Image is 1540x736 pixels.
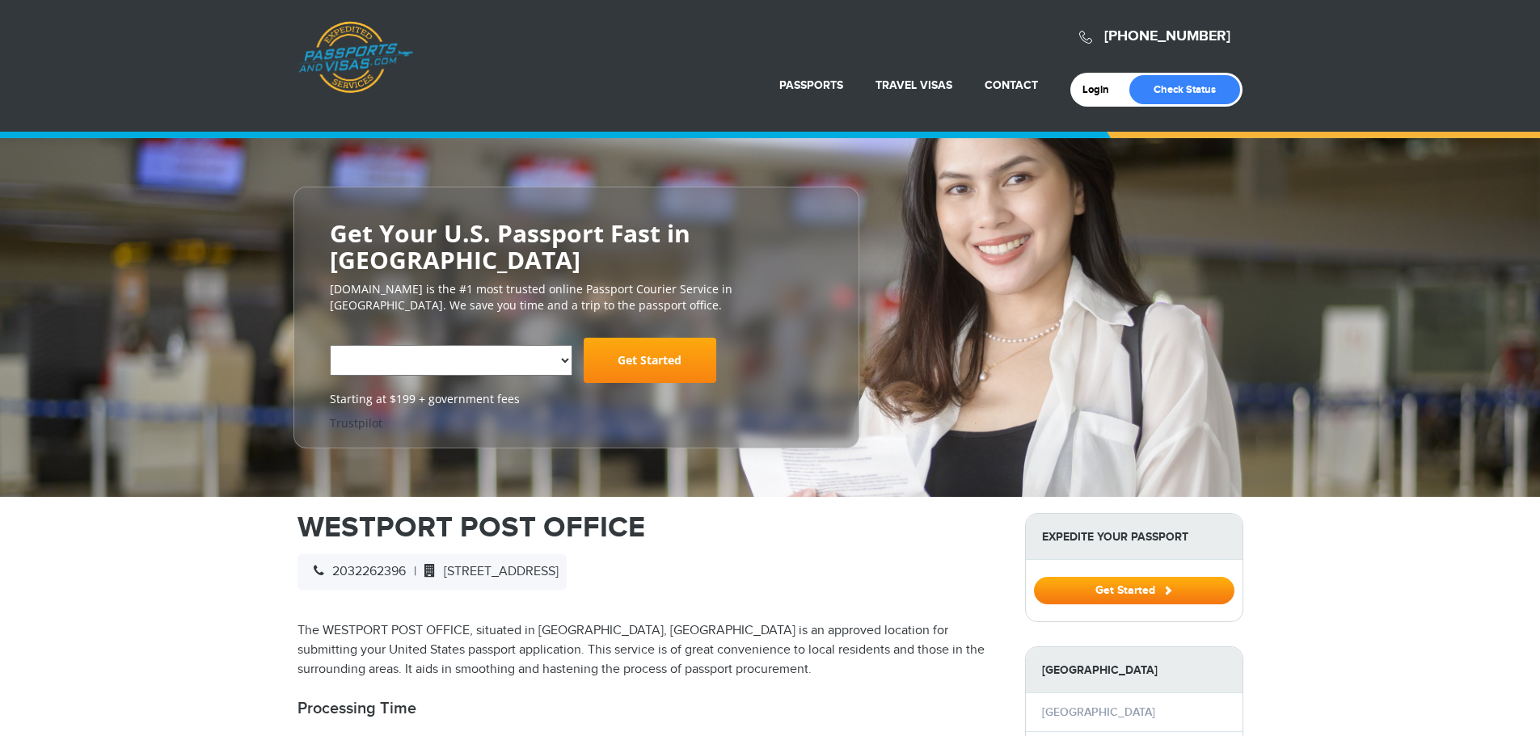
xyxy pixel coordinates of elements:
h1: WESTPORT POST OFFICE [297,513,1001,542]
a: [GEOGRAPHIC_DATA] [1042,705,1155,719]
a: Passports [779,78,843,92]
h2: Processing Time [297,699,1001,718]
strong: Expedite Your Passport [1026,514,1243,560]
a: Get Started [584,338,716,383]
p: [DOMAIN_NAME] is the #1 most trusted online Passport Courier Service in [GEOGRAPHIC_DATA]. We sav... [330,281,823,313]
a: Check Status [1129,75,1240,104]
a: Trustpilot [330,415,382,431]
a: Get Started [1034,583,1234,596]
strong: [GEOGRAPHIC_DATA] [1026,647,1243,693]
a: Passports & [DOMAIN_NAME] [298,21,413,94]
span: Starting at $199 + government fees [330,391,823,407]
a: Travel Visas [875,78,952,92]
span: [STREET_ADDRESS] [416,564,559,579]
button: Get Started [1034,577,1234,604]
a: Login [1082,83,1120,96]
div: | [297,554,567,590]
a: [PHONE_NUMBER] [1104,27,1230,45]
a: Contact [985,78,1038,92]
span: 2032262396 [306,564,406,579]
p: The WESTPORT POST OFFICE, situated in [GEOGRAPHIC_DATA], [GEOGRAPHIC_DATA] is an approved locatio... [297,621,1001,679]
h2: Get Your U.S. Passport Fast in [GEOGRAPHIC_DATA] [330,220,823,273]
